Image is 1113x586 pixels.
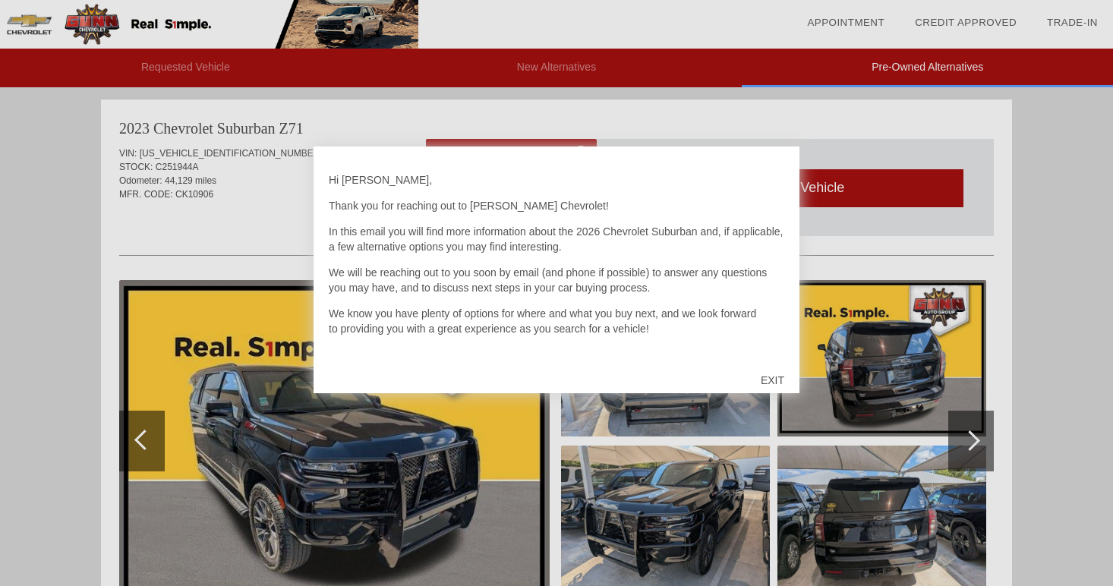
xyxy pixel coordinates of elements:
[329,198,784,213] p: Thank you for reaching out to [PERSON_NAME] Chevrolet!
[329,265,784,295] p: We will be reaching out to you soon by email (and phone if possible) to answer any questions you ...
[915,17,1017,28] a: Credit Approved
[329,306,784,336] p: We know you have plenty of options for where and what you buy next, and we look forward to provid...
[746,358,799,403] div: EXIT
[807,17,884,28] a: Appointment
[329,224,784,254] p: In this email you will find more information about the 2026 Chevrolet Suburban and, if applicable...
[1047,17,1098,28] a: Trade-In
[329,172,784,187] p: Hi [PERSON_NAME],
